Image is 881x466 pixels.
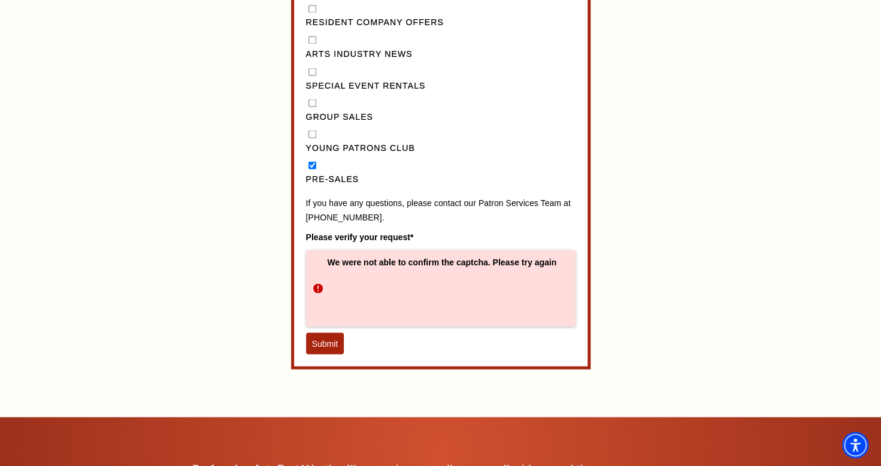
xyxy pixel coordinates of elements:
[306,250,576,326] div: We were not able to confirm the captcha. Please try again
[306,110,576,124] label: Group Sales
[306,230,576,243] label: Please verify your request*
[306,47,576,62] label: Arts Industry News
[306,196,576,224] p: If you have any questions, please contact our Patron Services Team at [PHONE_NUMBER].
[306,332,344,354] button: Submit
[328,267,510,313] iframe: reCAPTCHA
[306,78,576,93] label: Special Event Rentals
[842,432,868,458] div: Accessibility Menu
[306,172,576,186] label: Pre-Sales
[306,16,576,30] label: Resident Company Offers
[306,141,576,155] label: Young Patrons Club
